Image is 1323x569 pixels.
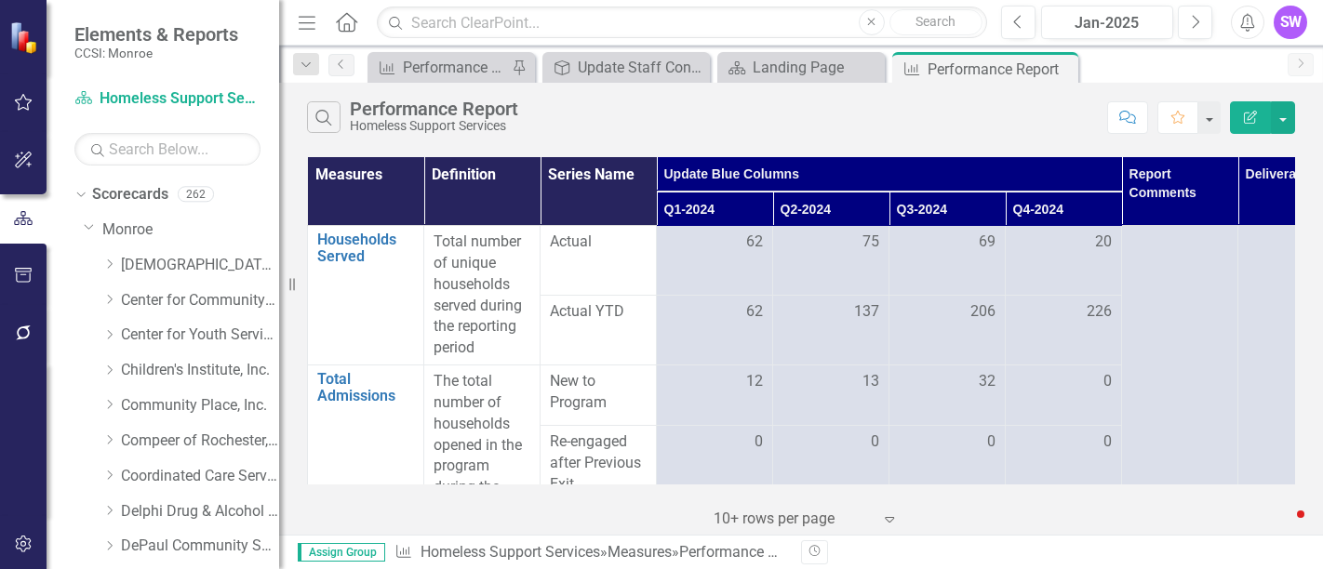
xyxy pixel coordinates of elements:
[746,301,763,323] span: 62
[121,430,279,452] a: Compeer of Rochester, Inc.
[1006,365,1122,426] td: Double-Click to Edit
[1006,226,1122,296] td: Double-Click to Edit
[746,371,763,392] span: 12
[1274,6,1307,39] button: SW
[394,542,787,563] div: » »
[121,290,279,311] a: Center for Community Alternatives
[541,425,657,509] td: Double-Click to Edit
[1087,301,1112,323] span: 226
[424,226,541,365] td: Double-Click to Edit
[578,56,705,79] div: Update Staff Contacts and Website Link on Agency Landing Page
[889,226,1006,296] td: Double-Click to Edit
[657,365,773,426] td: Double-Click to Edit
[547,56,705,79] a: Update Staff Contacts and Website Link on Agency Landing Page
[424,365,541,548] td: Double-Click to Edit
[679,543,810,561] div: Performance Report
[121,466,279,487] a: Coordinated Care Services Inc.
[121,395,279,417] a: Community Place, Inc.
[74,88,261,110] a: Homeless Support Services
[74,46,238,60] small: CCSI: Monroe
[74,23,238,46] span: Elements & Reports
[550,431,647,496] span: Re-engaged after Previous Exit
[1006,425,1122,509] td: Double-Click to Edit
[121,360,279,381] a: Children's Institute, Inc.
[317,232,414,264] a: Households Served
[987,431,996,453] span: 0
[657,226,773,296] td: Double-Click to Edit
[308,226,424,365] td: Double-Click to Edit Right Click for Context Menu
[434,371,530,541] p: The total number of households opened in the program during the reporting period
[377,7,987,39] input: Search ClearPoint...
[550,232,647,253] span: Actual
[350,99,518,119] div: Performance Report
[121,536,279,557] a: DePaul Community Services, lnc.
[541,365,657,426] td: Double-Click to Edit
[862,371,879,392] span: 13
[970,301,996,323] span: 206
[889,365,1006,426] td: Double-Click to Edit
[746,232,763,253] span: 62
[979,232,996,253] span: 69
[372,56,507,79] a: Performance Report
[102,219,279,241] a: Monroe
[350,119,518,133] div: Homeless Support Services
[298,543,385,562] span: Assign Group
[773,425,889,509] td: Double-Click to Edit
[889,425,1006,509] td: Double-Click to Edit
[773,365,889,426] td: Double-Click to Edit
[889,9,982,35] button: Search
[121,501,279,523] a: Delphi Drug & Alcohol Council
[773,226,889,296] td: Double-Click to Edit
[1103,371,1112,392] span: 0
[1041,6,1173,39] button: Jan-2025
[121,255,279,276] a: [DEMOGRAPHIC_DATA] Charities Family & Community Services
[1260,506,1304,550] iframe: Intercom live chat
[121,324,279,346] a: Center for Youth Services, Inc.
[755,431,763,453] span: 0
[403,56,507,79] div: Performance Report
[1103,431,1112,453] span: 0
[657,425,773,509] td: Double-Click to Edit
[928,58,1074,81] div: Performance Report
[1048,12,1167,34] div: Jan-2025
[178,187,214,203] div: 262
[92,184,168,205] a: Scorecards
[979,371,996,392] span: 32
[753,56,880,79] div: Landing Page
[871,431,879,453] span: 0
[74,133,261,165] input: Search Below...
[854,301,879,323] span: 137
[541,226,657,296] td: Double-Click to Edit
[317,371,414,404] a: Total Admissions
[915,14,955,29] span: Search
[421,543,600,561] a: Homeless Support Services
[550,301,647,323] span: Actual YTD
[1095,232,1112,253] span: 20
[9,21,42,54] img: ClearPoint Strategy
[862,232,879,253] span: 75
[722,56,880,79] a: Landing Page
[550,371,647,414] span: New to Program
[434,232,530,359] p: Total number of unique households served during the reporting period
[308,365,424,548] td: Double-Click to Edit Right Click for Context Menu
[608,543,672,561] a: Measures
